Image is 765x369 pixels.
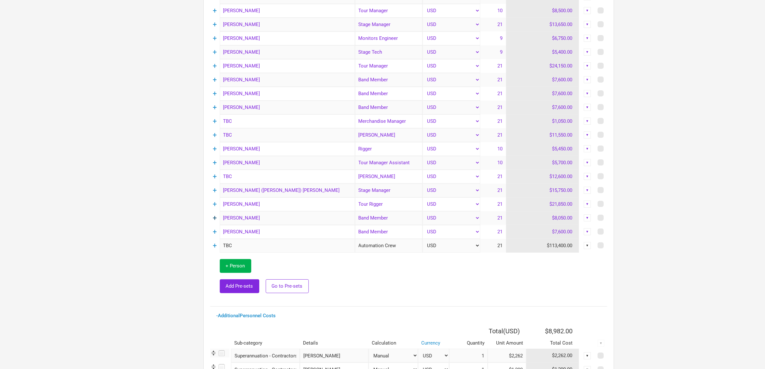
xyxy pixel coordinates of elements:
[355,87,423,101] div: Band Member
[506,239,579,253] td: $113,400.00
[480,197,506,211] td: 21
[449,337,488,349] th: Quantity
[220,101,355,114] input: eg: Lars
[220,197,355,211] input: eg: Ringo
[584,145,591,152] div: ▼
[355,211,423,225] div: Band Member
[506,73,579,87] td: $7,600.00
[213,34,217,42] a: +
[598,340,605,347] div: ▼
[506,225,579,239] td: $7,600.00
[584,187,591,194] div: ▼
[506,184,579,197] td: $15,750.00
[213,228,217,236] a: +
[584,49,591,56] div: ▼
[584,228,591,235] div: ▼
[506,142,579,156] td: $5,450.00
[584,21,591,28] div: ▼
[213,214,217,222] a: +
[220,114,355,128] input: eg: Angus
[355,239,423,253] div: Automation Crew
[213,6,217,15] a: +
[220,156,355,170] input: eg: Iggy
[480,225,506,239] td: 21
[584,35,591,42] div: ▼
[526,349,579,363] td: $2,262.00
[226,283,253,289] span: Add Pre-sets
[213,103,217,112] a: +
[355,32,423,45] div: Monitors Engineer
[355,156,423,170] div: Tour Manager Assistant
[584,214,591,221] div: ▼
[355,114,423,128] div: Merchandise Manager
[210,350,217,356] img: Re-order
[480,156,506,170] td: 10
[355,45,423,59] div: Stage Tech
[213,131,217,139] a: +
[272,283,303,289] span: Go to Pre-sets
[266,279,309,293] button: Go to Pre-sets
[584,131,591,139] div: ▼
[488,337,526,349] th: Unit Amount
[220,18,355,32] input: eg: Janis
[213,20,217,29] a: +
[506,197,579,211] td: $21,850.00
[220,73,355,87] input: eg: Ozzy
[220,170,355,184] input: eg: Miles
[355,170,423,184] div: Carpenter
[506,4,579,18] td: $8,500.00
[480,18,506,32] td: 21
[355,59,423,73] div: Tour Manager
[506,59,579,73] td: $24,150.00
[213,200,217,208] a: +
[480,101,506,114] td: 21
[584,62,591,69] div: ▼
[480,59,506,73] td: 21
[220,87,355,101] input: eg: John
[231,337,300,349] th: Sub-category
[355,101,423,114] div: Band Member
[226,263,245,269] span: + Person
[213,172,217,181] a: +
[480,239,506,253] td: 21
[220,32,355,45] input: eg: Lily
[480,184,506,197] td: 21
[584,7,591,14] div: ▼
[220,4,355,18] input: eg: Yoko
[506,32,579,45] td: $6,750.00
[213,89,217,98] a: +
[220,45,355,59] input: eg: Paul
[480,114,506,128] td: 21
[217,313,276,319] a: - Additional Personnel Costs
[480,142,506,156] td: 10
[584,118,591,125] div: ▼
[300,337,369,349] th: Details
[213,76,217,84] a: +
[213,62,217,70] a: +
[220,184,355,197] input: eg: George
[480,45,506,59] td: 9
[506,156,579,170] td: $5,700.00
[220,128,355,142] input: eg: Sinead
[213,241,217,250] a: +
[220,59,355,73] input: eg: Axel
[231,349,300,363] div: Superannuation - Contractors
[506,87,579,101] td: $7,600.00
[584,173,591,180] div: ▼
[369,337,418,349] th: Calculation
[213,48,217,56] a: +
[421,340,440,346] a: Currency
[449,325,526,337] th: Total ( USD )
[220,142,355,156] input: eg: PJ
[480,87,506,101] td: 21
[355,197,423,211] div: Tour Rigger
[213,117,217,125] a: +
[506,170,579,184] td: $12,600.00
[213,145,217,153] a: +
[355,4,423,18] div: Tour Manager
[355,142,423,156] div: Rigger
[506,211,579,225] td: $8,050.00
[220,225,355,239] input: eg: Yoko
[480,211,506,225] td: 21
